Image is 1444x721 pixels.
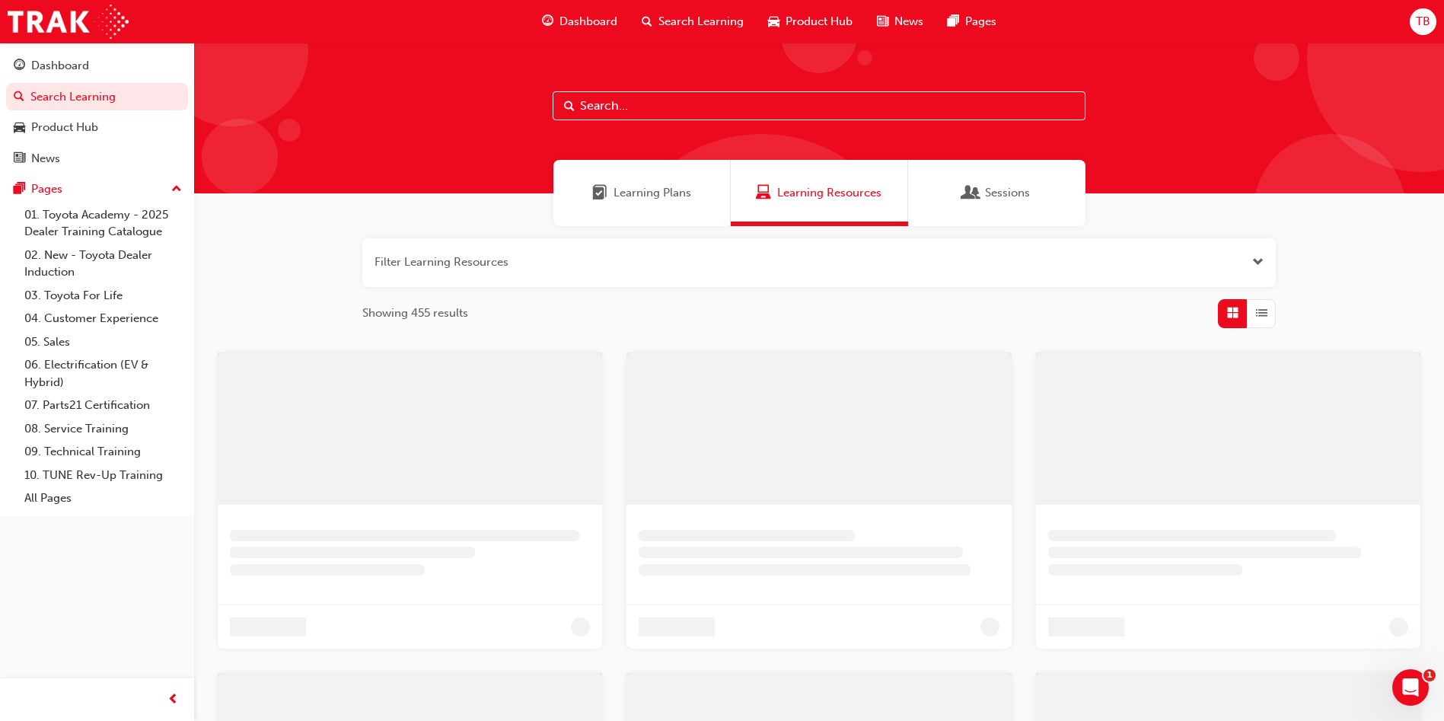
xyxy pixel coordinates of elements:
[18,353,188,394] a: 06. Electrification (EV & Hybrid)
[1423,669,1436,681] span: 1
[908,160,1085,226] a: SessionsSessions
[985,184,1030,202] span: Sessions
[31,234,254,250] div: We'll be back online [DATE]
[948,12,959,31] span: pages-icon
[31,150,60,167] div: News
[559,13,617,30] span: Dashboard
[14,121,25,135] span: car-icon
[6,49,188,175] button: DashboardSearch LearningProduct HubNews
[18,284,188,308] a: 03. Toyota For Life
[965,13,996,30] span: Pages
[614,184,691,202] span: Learning Plans
[756,6,865,37] a: car-iconProduct Hub
[30,108,274,160] p: Hi [PERSON_NAME] 👋
[731,160,908,226] a: Learning ResourcesLearning Resources
[564,97,575,115] span: Search
[877,12,888,31] span: news-icon
[14,152,25,166] span: news-icon
[6,145,188,173] a: News
[894,13,923,30] span: News
[207,24,237,55] div: Profile image for Trak
[18,464,188,487] a: 10. TUNE Rev-Up Training
[6,52,188,80] a: Dashboard
[31,218,254,234] div: Send us a message
[18,307,188,330] a: 04. Customer Experience
[658,13,744,30] span: Search Learning
[59,513,93,524] span: Home
[630,6,756,37] a: search-iconSearch Learning
[592,184,607,202] span: Learning Plans
[6,113,188,142] a: Product Hub
[642,12,652,31] span: search-icon
[6,175,188,203] button: Pages
[964,184,979,202] span: Sessions
[553,91,1085,120] input: Search...
[542,12,553,31] span: guage-icon
[786,13,853,30] span: Product Hub
[262,24,289,52] div: Close
[865,6,936,37] a: news-iconNews
[18,487,188,510] a: All Pages
[18,417,188,441] a: 08. Service Training
[1256,305,1267,322] span: List
[1392,669,1429,706] iframe: Intercom live chat
[202,513,255,524] span: Messages
[152,475,304,536] button: Messages
[15,205,289,263] div: Send us a messageWe'll be back online [DATE]
[362,305,468,322] span: Showing 455 results
[14,59,25,73] span: guage-icon
[553,160,731,226] a: Learning PlansLearning Plans
[18,244,188,284] a: 02. New - Toyota Dealer Induction
[6,83,188,111] a: Search Learning
[1410,8,1436,35] button: TB
[1416,13,1430,30] span: TB
[31,57,89,75] div: Dashboard
[8,5,129,39] img: Trak
[14,91,24,104] span: search-icon
[31,119,98,136] div: Product Hub
[14,183,25,196] span: pages-icon
[30,29,107,53] img: logo
[18,440,188,464] a: 09. Technical Training
[777,184,881,202] span: Learning Resources
[18,330,188,354] a: 05. Sales
[1227,305,1238,322] span: Grid
[30,160,274,186] p: How can we help?
[1252,254,1264,271] button: Open the filter
[756,184,771,202] span: Learning Resources
[171,180,182,199] span: up-icon
[18,394,188,417] a: 07. Parts21 Certification
[530,6,630,37] a: guage-iconDashboard
[167,691,179,710] span: prev-icon
[936,6,1009,37] a: pages-iconPages
[31,180,62,198] div: Pages
[18,203,188,244] a: 01. Toyota Academy - 2025 Dealer Training Catalogue
[768,12,779,31] span: car-icon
